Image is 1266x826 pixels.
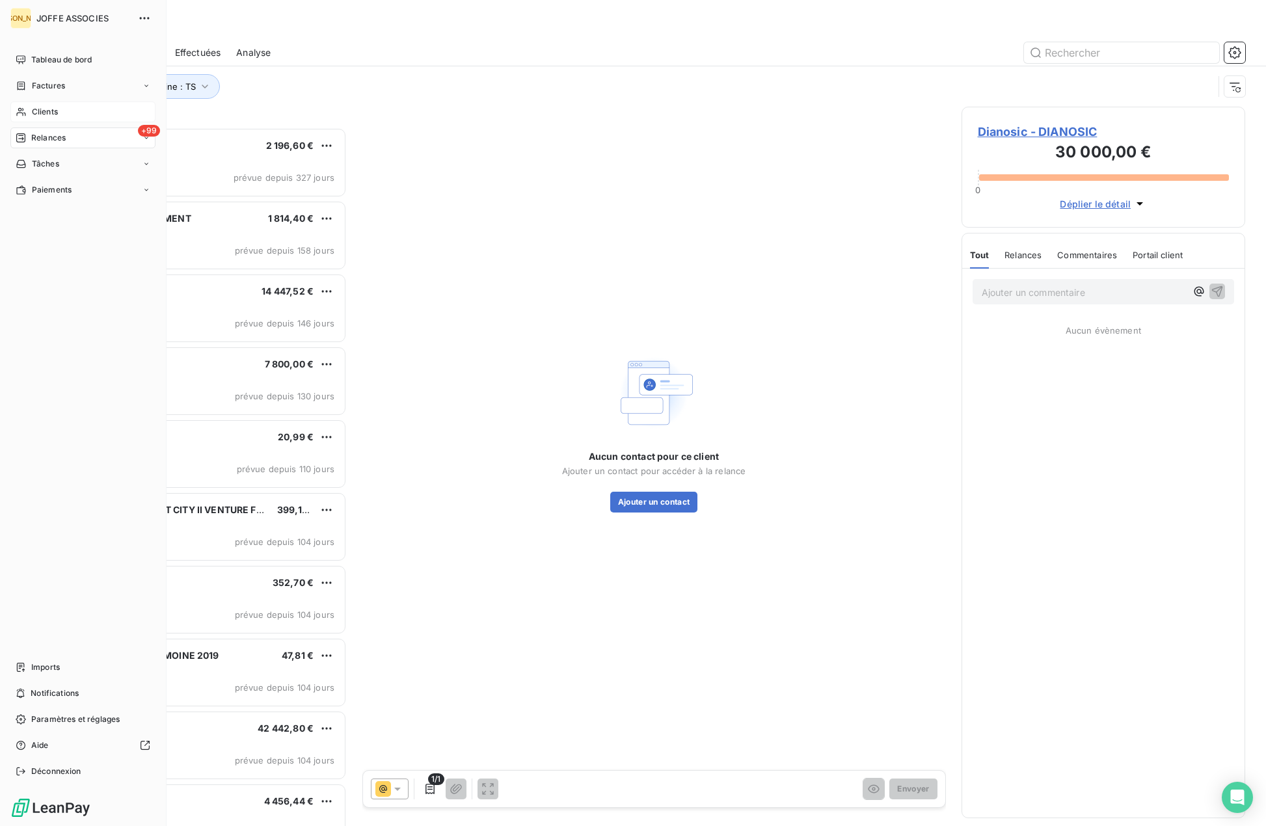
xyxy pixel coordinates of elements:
[235,755,334,766] span: prévue depuis 104 jours
[1066,325,1141,336] span: Aucun évènement
[31,54,92,66] span: Tableau de bord
[31,687,79,699] span: Notifications
[610,492,698,513] button: Ajouter un contact
[31,661,60,673] span: Imports
[1004,250,1042,260] span: Relances
[31,739,49,751] span: Aide
[62,127,347,826] div: grid
[258,723,314,734] span: 42 442,80 €
[237,464,334,474] span: prévue depuis 110 jours
[235,682,334,693] span: prévue depuis 104 jours
[235,391,334,401] span: prévue depuis 130 jours
[978,123,1230,140] span: Dianosic - DIANOSIC
[32,80,65,92] span: Factures
[562,466,746,476] span: Ajouter un contact pour accéder à la relance
[277,504,316,515] span: 399,17 €
[10,8,31,29] div: [PERSON_NAME]
[268,213,314,224] span: 1 814,40 €
[235,318,334,328] span: prévue depuis 146 jours
[32,184,72,196] span: Paiements
[975,185,980,195] span: 0
[138,125,160,137] span: +99
[32,158,59,170] span: Tâches
[278,431,314,442] span: 20,99 €
[31,713,120,725] span: Paramètres et réglages
[235,537,334,547] span: prévue depuis 104 jours
[612,351,695,434] img: Empty state
[1222,782,1253,813] div: Open Intercom Messenger
[10,735,155,756] a: Aide
[235,609,334,620] span: prévue depuis 104 jours
[1024,42,1219,63] input: Rechercher
[282,650,314,661] span: 47,81 €
[236,46,271,59] span: Analyse
[1060,197,1131,211] span: Déplier le détail
[1133,250,1183,260] span: Portail client
[235,245,334,256] span: prévue depuis 158 jours
[175,46,221,59] span: Effectuées
[589,450,719,463] span: Aucun contact pour ce client
[889,779,937,799] button: Envoyer
[265,358,314,369] span: 7 800,00 €
[36,13,130,23] span: JOFFE ASSOCIES
[31,766,81,777] span: Déconnexion
[1056,196,1150,211] button: Déplier le détail
[428,773,444,785] span: 1/1
[266,140,314,151] span: 2 196,60 €
[978,140,1230,167] h3: 30 000,00 €
[970,250,990,260] span: Tout
[262,286,314,297] span: 14 447,52 €
[10,797,91,818] img: Logo LeanPay
[32,106,58,118] span: Clients
[31,132,66,144] span: Relances
[92,504,276,515] span: EURAZEO SMART CITY II VENTURE FUND
[234,172,334,183] span: prévue depuis 327 jours
[273,577,314,588] span: 352,70 €
[264,795,314,806] span: 4 456,44 €
[1057,250,1117,260] span: Commentaires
